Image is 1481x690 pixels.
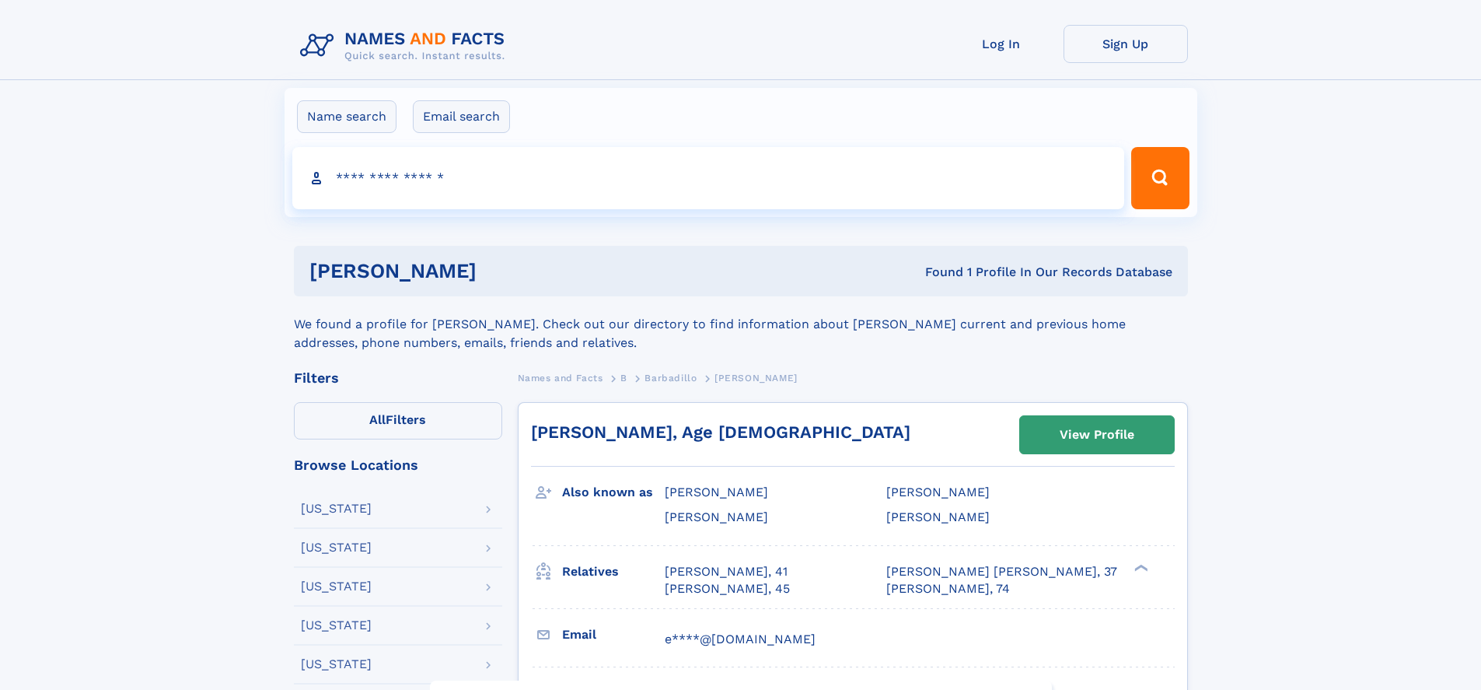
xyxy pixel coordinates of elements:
div: [US_STATE] [301,541,372,554]
div: Filters [294,371,502,385]
div: We found a profile for [PERSON_NAME]. Check out our directory to find information about [PERSON_N... [294,296,1188,352]
label: Email search [413,100,510,133]
div: Found 1 Profile In Our Records Database [700,264,1172,281]
h3: Relatives [562,559,665,585]
a: Log In [939,25,1064,63]
span: [PERSON_NAME] [665,510,768,524]
span: All [369,412,386,427]
div: View Profile [1060,417,1134,453]
div: [US_STATE] [301,580,372,593]
span: Barbadillo [644,373,697,384]
a: [PERSON_NAME], Age [DEMOGRAPHIC_DATA] [531,422,910,442]
span: B [620,373,627,384]
h3: Email [562,622,665,648]
span: [PERSON_NAME] [714,373,798,384]
span: [PERSON_NAME] [886,485,990,499]
a: Barbadillo [644,368,697,387]
img: Logo Names and Facts [294,25,518,67]
div: [US_STATE] [301,619,372,632]
span: [PERSON_NAME] [665,485,768,499]
input: search input [292,147,1125,209]
h1: [PERSON_NAME] [309,261,701,281]
a: Sign Up [1064,25,1188,63]
div: [US_STATE] [301,658,372,671]
a: [PERSON_NAME], 74 [886,580,1010,597]
a: [PERSON_NAME] [PERSON_NAME], 37 [886,563,1117,580]
h3: Also known as [562,479,665,506]
a: [PERSON_NAME], 45 [665,580,790,597]
label: Filters [294,402,502,440]
button: Search Button [1131,147,1189,209]
div: ❯ [1130,562,1149,573]
a: Names and Facts [518,368,603,387]
a: [PERSON_NAME], 41 [665,563,788,580]
a: B [620,368,627,387]
label: Name search [297,100,396,133]
div: Browse Locations [294,458,502,472]
span: [PERSON_NAME] [886,510,990,524]
a: View Profile [1020,416,1174,454]
div: [US_STATE] [301,503,372,515]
